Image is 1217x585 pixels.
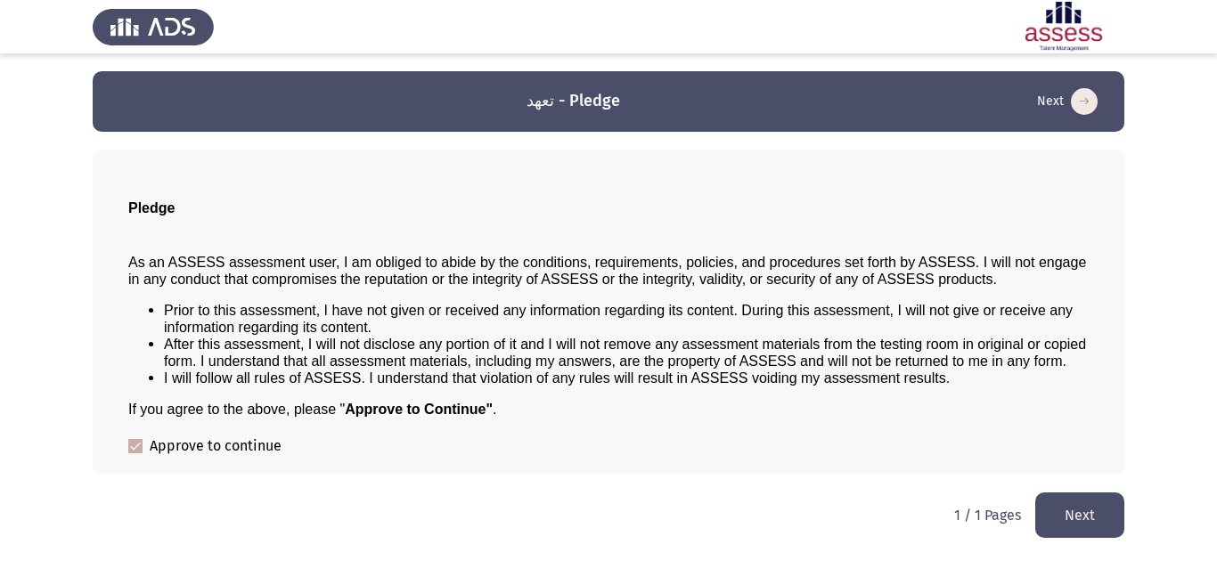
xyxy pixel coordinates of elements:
[954,507,1021,524] p: 1 / 1 Pages
[93,2,214,52] img: Assess Talent Management logo
[128,200,175,215] span: Pledge
[164,370,950,386] span: I will follow all rules of ASSESS. I understand that violation of any rules will result in ASSESS...
[527,90,620,112] h3: تعهد - Pledge
[164,337,1086,369] span: After this assessment, I will not disclose any portion of it and I will not remove any assessment...
[128,402,496,417] span: If you agree to the above, please " .
[128,255,1086,287] span: As an ASSESS assessment user, I am obliged to abide by the conditions, requirements, policies, an...
[345,402,493,417] b: Approve to Continue"
[1035,492,1124,538] button: load next page
[1032,87,1103,116] button: load next page
[1003,2,1124,52] img: Assessment logo of ASSESS Employability - EBI
[164,303,1073,335] span: Prior to this assessment, I have not given or received any information regarding its content. Dur...
[150,435,282,457] span: Approve to continue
